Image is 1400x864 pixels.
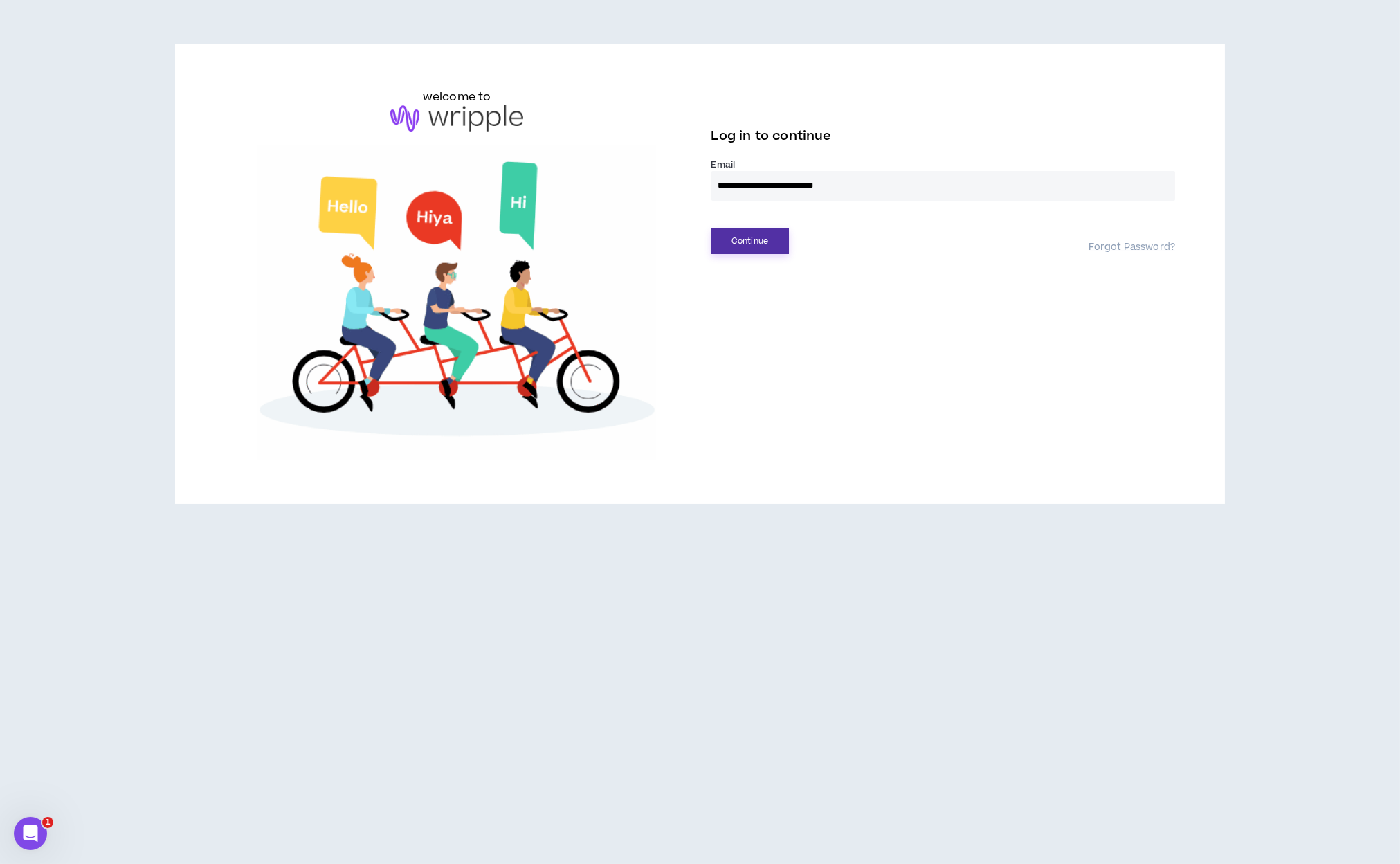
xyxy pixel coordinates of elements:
[390,105,523,132] img: logo-brand.png
[711,127,832,145] span: Log in to continue
[1089,241,1175,254] a: Forgot Password?
[225,145,689,460] img: Welcome to Wripple
[42,817,53,828] span: 1
[14,817,47,850] iframe: Intercom live chat
[711,159,1176,171] label: Email
[711,228,789,254] button: Continue
[423,89,491,105] h6: welcome to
